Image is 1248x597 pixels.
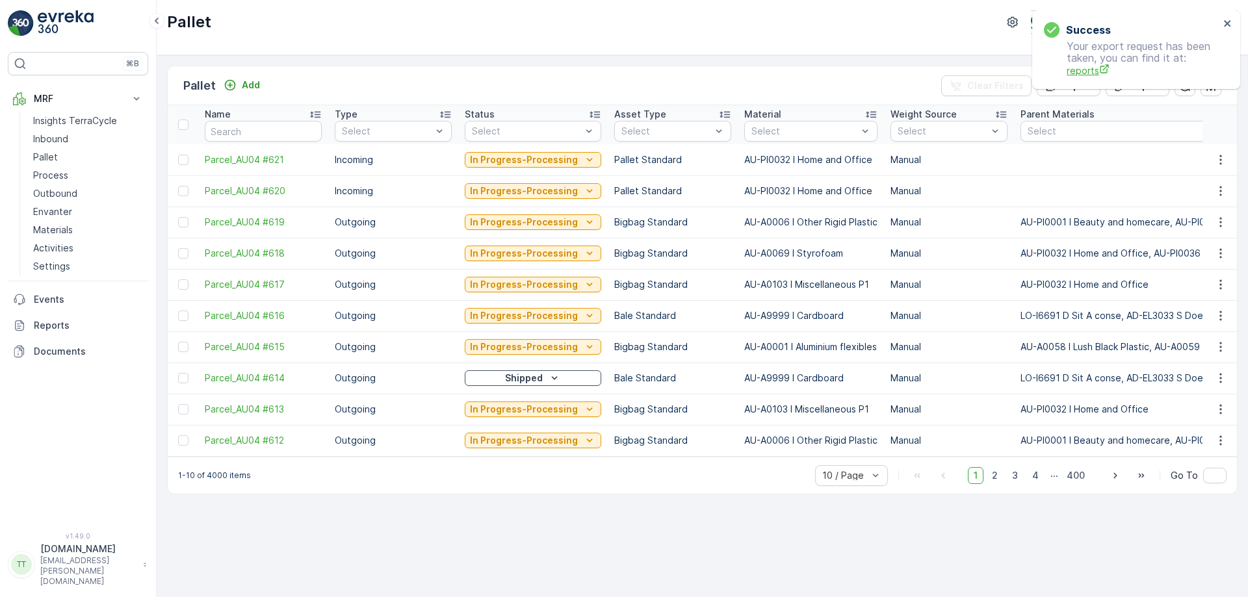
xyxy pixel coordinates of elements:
[34,293,143,306] p: Events
[608,300,738,331] td: Bale Standard
[205,340,322,353] a: Parcel_AU04 #615
[28,239,148,257] a: Activities
[465,214,601,230] button: In Progress-Processing
[8,542,148,587] button: TT[DOMAIN_NAME][EMAIL_ADDRESS][PERSON_NAME][DOMAIN_NAME]
[33,151,58,164] p: Pallet
[8,286,148,312] a: Events
[328,144,458,175] td: Incoming
[1223,18,1232,31] button: close
[178,342,188,352] div: Toggle Row Selected
[470,434,578,447] p: In Progress-Processing
[328,269,458,300] td: Outgoing
[33,242,73,255] p: Activities
[465,152,601,168] button: In Progress-Processing
[621,125,711,138] p: Select
[11,554,32,575] div: TT
[470,216,578,229] p: In Progress-Processing
[33,114,117,127] p: Insights TerraCycle
[465,433,601,448] button: In Progress-Processing
[941,75,1032,96] button: Clear Filters
[744,108,781,121] p: Material
[505,372,543,385] p: Shipped
[38,10,94,36] img: logo_light-DOdMpM7g.png
[465,339,601,355] button: In Progress-Processing
[738,331,884,362] td: AU-A0001 I Aluminium flexibles
[328,362,458,394] td: Outgoing
[34,319,143,332] p: Reports
[1171,469,1198,482] span: Go To
[8,10,34,36] img: logo
[28,257,148,275] a: Settings
[34,345,143,358] p: Documents
[33,133,68,146] p: Inbound
[205,309,322,322] a: Parcel_AU04 #616
[205,403,322,416] a: Parcel_AU04 #613
[465,277,601,292] button: In Progress-Processing
[608,425,738,456] td: Bigbag Standard
[178,435,188,446] div: Toggle Row Selected
[614,108,666,121] p: Asset Type
[33,205,72,218] p: Envanter
[608,238,738,269] td: Bigbag Standard
[28,203,148,221] a: Envanter
[968,467,983,484] span: 1
[205,434,322,447] a: Parcel_AU04 #612
[178,186,188,196] div: Toggle Row Selected
[465,108,495,121] p: Status
[34,92,122,105] p: MRF
[1026,467,1045,484] span: 4
[218,77,265,93] button: Add
[884,300,1014,331] td: Manual
[328,331,458,362] td: Outgoing
[884,207,1014,238] td: Manual
[205,121,322,142] input: Search
[328,207,458,238] td: Outgoing
[472,125,581,138] p: Select
[1067,64,1219,77] a: reports
[178,470,251,481] p: 1-10 of 4000 items
[178,217,188,227] div: Toggle Row Selected
[178,248,188,259] div: Toggle Row Selected
[608,331,738,362] td: Bigbag Standard
[751,125,857,138] p: Select
[608,144,738,175] td: Pallet Standard
[1066,22,1111,38] h3: Success
[205,184,322,197] a: Parcel_AU04 #620
[465,183,601,199] button: In Progress-Processing
[738,144,884,175] td: AU-PI0032 I Home and Office
[242,79,260,92] p: Add
[470,247,578,260] p: In Progress-Processing
[205,247,322,260] a: Parcel_AU04 #618
[205,278,322,291] span: Parcel_AU04 #617
[342,125,432,138] p: Select
[205,216,322,229] span: Parcel_AU04 #619
[884,394,1014,425] td: Manual
[33,260,70,273] p: Settings
[28,184,148,203] a: Outbound
[178,373,188,383] div: Toggle Row Selected
[608,394,738,425] td: Bigbag Standard
[884,269,1014,300] td: Manual
[178,404,188,414] div: Toggle Row Selected
[967,79,1024,92] p: Clear Filters
[178,155,188,165] div: Toggle Row Selected
[738,175,884,207] td: AU-PI0032 I Home and Office
[205,372,322,385] a: Parcel_AU04 #614
[470,184,578,197] p: In Progress-Processing
[328,300,458,331] td: Outgoing
[178,311,188,321] div: Toggle Row Selected
[884,362,1014,394] td: Manual
[8,338,148,364] a: Documents
[470,309,578,322] p: In Progress-Processing
[126,58,139,69] p: ⌘B
[470,278,578,291] p: In Progress-Processing
[28,148,148,166] a: Pallet
[465,370,601,386] button: Shipped
[33,223,73,236] p: Materials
